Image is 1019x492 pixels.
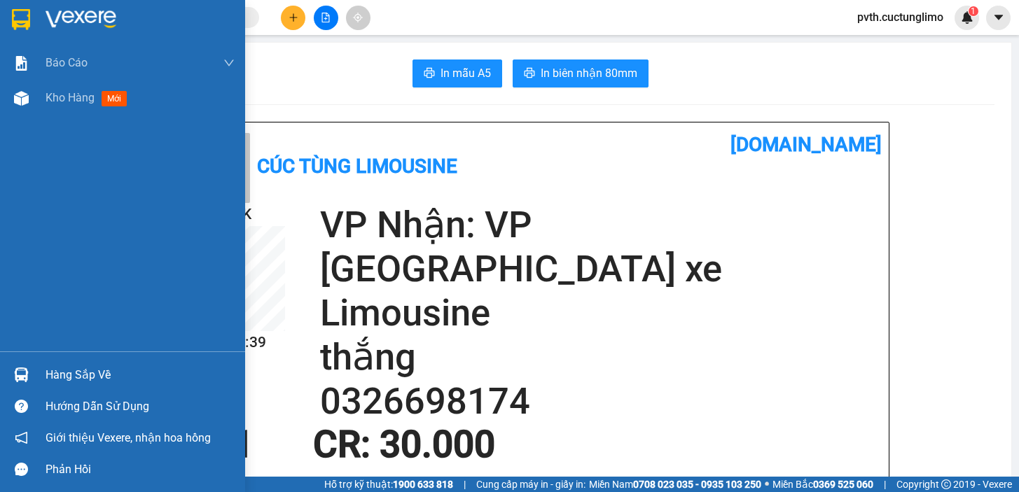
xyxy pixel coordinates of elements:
img: warehouse-icon [14,91,29,106]
span: Kho hàng [46,91,95,104]
span: In mẫu A5 [441,64,491,82]
span: Hỗ trợ kỹ thuật: [324,477,453,492]
span: | [884,477,886,492]
span: caret-down [992,11,1005,24]
b: [DOMAIN_NAME] [730,133,882,156]
span: plus [289,13,298,22]
span: message [15,463,28,476]
span: mới [102,91,127,106]
sup: 1 [969,6,978,16]
span: 1 [971,6,976,16]
img: icon-new-feature [961,11,973,24]
button: plus [281,6,305,30]
span: question-circle [15,400,28,413]
span: CR : 30.000 [313,423,495,466]
span: aim [353,13,363,22]
span: Miền Bắc [772,477,873,492]
strong: 1900 633 818 [393,479,453,490]
div: Phản hồi [46,459,235,480]
button: aim [346,6,370,30]
span: pvth.cuctunglimo [846,8,955,26]
strong: 0369 525 060 [813,479,873,490]
strong: 0708 023 035 - 0935 103 250 [633,479,761,490]
span: down [223,57,235,69]
span: In biên nhận 80mm [541,64,637,82]
button: caret-down [986,6,1011,30]
span: Miền Nam [589,477,761,492]
h2: 0326698174 [320,379,882,423]
span: printer [424,67,435,80]
div: Hướng dẫn sử dụng [46,396,235,417]
img: logo-vxr [12,9,30,30]
span: notification [15,431,28,444]
button: printerIn mẫu A5 [413,59,502,87]
button: printerIn biên nhận 80mm [513,59,649,87]
b: Cúc Tùng Limousine [257,155,457,178]
h2: VP Nhận: VP [GEOGRAPHIC_DATA] xe Limousine [320,203,882,335]
span: file-add [321,13,331,22]
span: ⚪️ [765,482,769,487]
button: file-add [314,6,338,30]
span: printer [524,67,535,80]
span: copyright [941,479,951,489]
span: Giới thiệu Vexere, nhận hoa hồng [46,429,211,447]
h2: thắng [320,335,882,379]
span: Cung cấp máy in - giấy in: [476,477,585,492]
div: Hàng sắp về [46,365,235,386]
img: warehouse-icon [14,367,29,382]
span: Báo cáo [46,54,88,71]
img: solution-icon [14,56,29,71]
span: | [464,477,466,492]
